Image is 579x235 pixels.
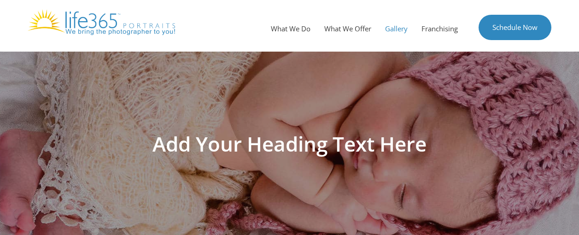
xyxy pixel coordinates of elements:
img: Life365 [28,9,175,35]
a: Schedule Now [479,15,551,40]
a: What We Do [264,15,317,42]
a: Gallery [378,15,415,42]
a: What We Offer [317,15,378,42]
h1: Add Your Heading Text Here [32,134,548,154]
a: Franchising [415,15,465,42]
